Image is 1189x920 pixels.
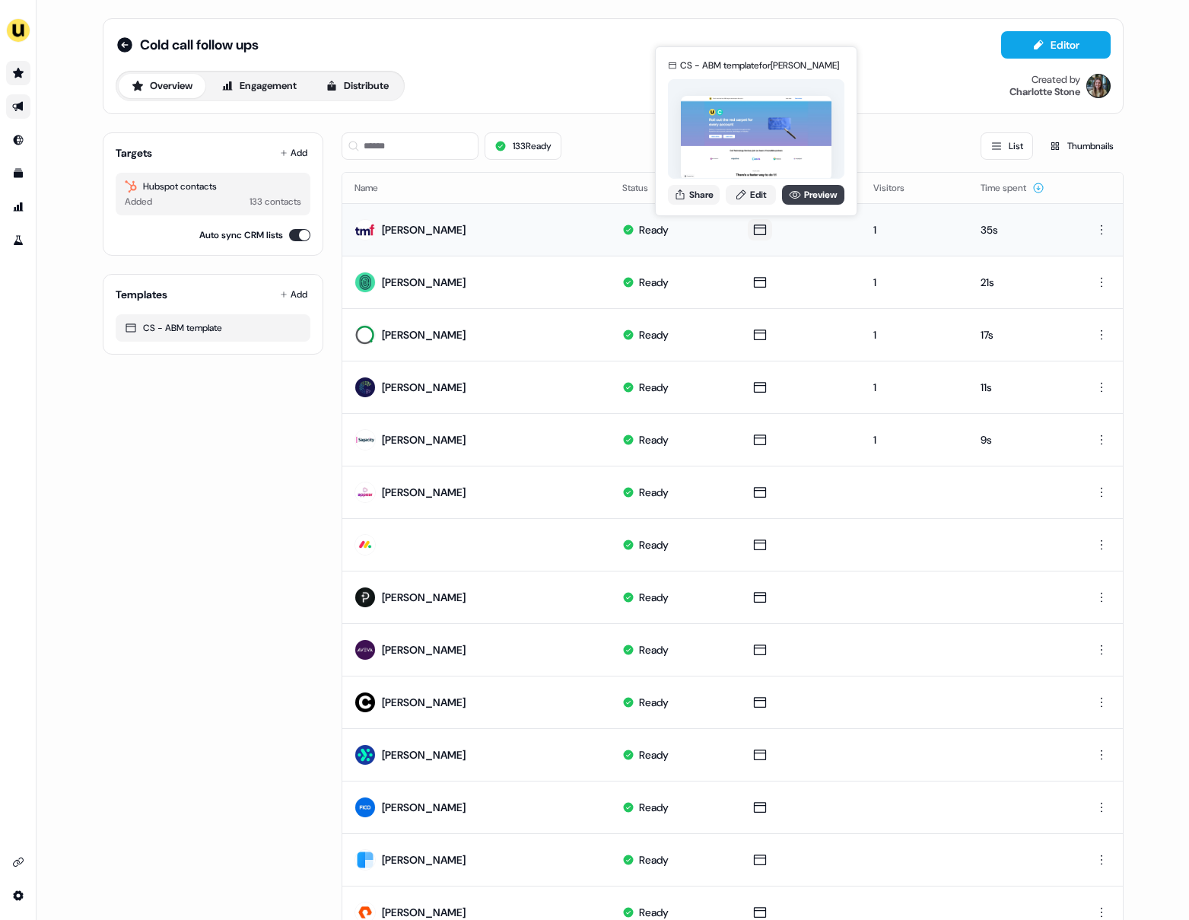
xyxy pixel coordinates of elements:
[1039,132,1124,160] button: Thumbnails
[140,36,259,54] span: Cold call follow ups
[873,380,956,395] div: 1
[1032,74,1080,86] div: Created by
[6,161,30,186] a: Go to templates
[277,142,310,164] button: Add
[6,883,30,908] a: Go to integrations
[382,695,466,710] div: [PERSON_NAME]
[6,195,30,219] a: Go to attribution
[6,94,30,119] a: Go to outbound experience
[485,132,561,160] button: 133Ready
[1086,74,1111,98] img: Charlotte
[6,128,30,152] a: Go to Inbound
[382,327,466,342] div: [PERSON_NAME]
[639,537,669,552] div: Ready
[639,380,669,395] div: Ready
[639,905,669,920] div: Ready
[250,194,301,209] div: 133 contacts
[639,432,669,447] div: Ready
[382,485,466,500] div: [PERSON_NAME]
[6,228,30,253] a: Go to experiments
[382,642,466,657] div: [PERSON_NAME]
[981,132,1033,160] button: List
[981,432,1060,447] div: 9s
[1009,86,1080,98] div: Charlotte Stone
[639,590,669,605] div: Ready
[208,74,310,98] button: Engagement
[639,275,669,290] div: Ready
[639,747,669,762] div: Ready
[981,174,1044,202] button: Time spent
[382,275,466,290] div: [PERSON_NAME]
[6,61,30,85] a: Go to prospects
[382,222,466,237] div: [PERSON_NAME]
[873,275,956,290] div: 1
[277,284,310,305] button: Add
[680,58,839,73] div: CS - ABM template for [PERSON_NAME]
[639,327,669,342] div: Ready
[382,432,466,447] div: [PERSON_NAME]
[639,852,669,867] div: Ready
[981,380,1060,395] div: 11s
[622,174,666,202] button: Status
[981,327,1060,342] div: 17s
[313,74,402,98] button: Distribute
[873,432,956,447] div: 1
[639,222,669,237] div: Ready
[873,327,956,342] div: 1
[1001,31,1111,59] button: Editor
[125,179,301,194] div: Hubspot contacts
[382,380,466,395] div: [PERSON_NAME]
[199,228,283,243] label: Auto sync CRM lists
[981,222,1060,237] div: 35s
[116,287,167,302] div: Templates
[116,145,152,161] div: Targets
[639,695,669,710] div: Ready
[873,222,956,237] div: 1
[382,905,466,920] div: [PERSON_NAME]
[125,320,301,336] div: CS - ABM template
[726,185,776,205] a: Edit
[382,852,466,867] div: [PERSON_NAME]
[782,185,844,205] a: Preview
[382,800,466,815] div: [PERSON_NAME]
[119,74,205,98] button: Overview
[354,174,396,202] button: Name
[668,185,720,205] button: Share
[681,96,831,180] img: asset preview
[981,275,1060,290] div: 21s
[125,194,152,209] div: Added
[1001,39,1111,55] a: Editor
[382,747,466,762] div: [PERSON_NAME]
[873,174,923,202] button: Visitors
[6,850,30,874] a: Go to integrations
[382,590,466,605] div: [PERSON_NAME]
[639,642,669,657] div: Ready
[639,800,669,815] div: Ready
[639,485,669,500] div: Ready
